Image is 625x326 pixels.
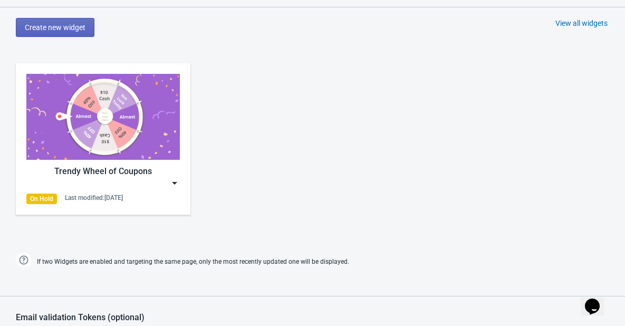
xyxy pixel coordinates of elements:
[169,178,180,188] img: dropdown.png
[25,23,85,32] span: Create new widget
[16,252,32,268] img: help.png
[26,194,57,204] div: On Hold
[26,74,180,160] img: trendy_game.png
[555,18,608,28] div: View all widgets
[16,18,94,37] button: Create new widget
[65,194,123,202] div: Last modified: [DATE]
[26,165,180,178] div: Trendy Wheel of Coupons
[37,253,349,271] span: If two Widgets are enabled and targeting the same page, only the most recently updated one will b...
[581,284,614,315] iframe: chat widget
